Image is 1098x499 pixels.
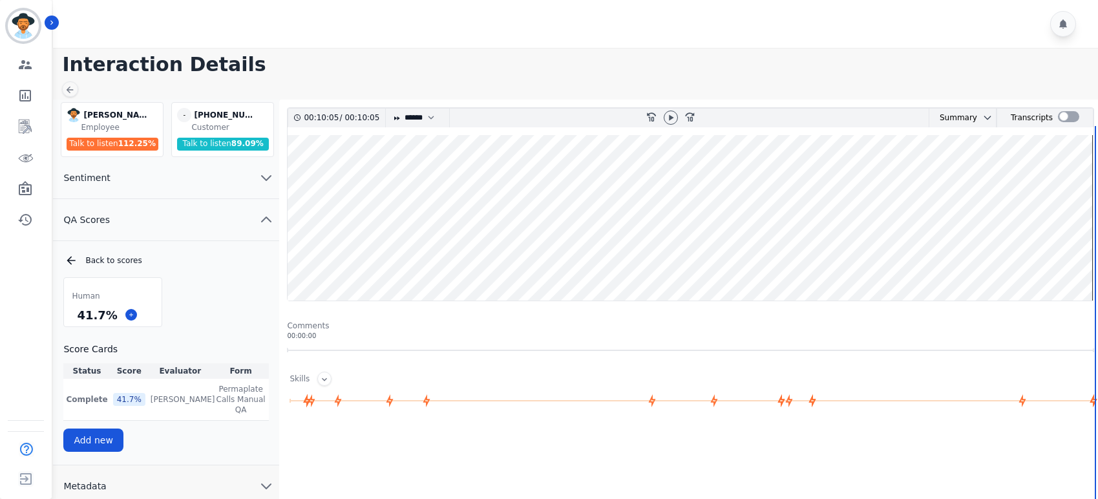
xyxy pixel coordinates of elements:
[191,122,271,133] div: Customer
[118,139,156,148] span: 112.25 %
[113,393,145,406] div: 41.7 %
[342,109,377,127] div: 00:10:05
[259,478,274,494] svg: chevron down
[151,394,215,405] p: [PERSON_NAME]
[213,363,269,379] th: Form
[982,112,993,123] svg: chevron down
[304,109,339,127] div: 00:10:05
[977,112,993,123] button: chevron down
[67,138,158,151] div: Talk to listen
[53,157,279,199] button: Sentiment chevron down
[8,10,39,41] img: Bordered avatar
[53,171,120,184] span: Sentiment
[53,199,279,241] button: QA Scores chevron up
[304,109,383,127] div: /
[177,108,191,122] span: -
[63,343,269,356] h3: Score Cards
[287,321,1094,331] div: Comments
[83,108,148,122] div: [PERSON_NAME]
[111,363,148,379] th: Score
[929,109,977,127] div: Summary
[259,212,274,228] svg: chevron up
[74,304,120,326] div: 41.7 %
[53,480,116,493] span: Metadata
[287,331,1094,341] div: 00:00:00
[148,363,213,379] th: Evaluator
[259,170,274,186] svg: chevron down
[72,291,100,301] span: Human
[215,384,267,415] span: Permaplate Calls Manual QA
[53,213,120,226] span: QA Scores
[65,254,269,267] div: Back to scores
[290,374,310,386] div: Skills
[81,122,160,133] div: Employee
[62,53,1098,76] h1: Interaction Details
[231,139,264,148] span: 89.09 %
[63,363,110,379] th: Status
[63,429,123,452] button: Add new
[177,138,269,151] div: Talk to listen
[194,108,259,122] div: [PHONE_NUMBER]
[66,394,107,405] p: Complete
[1011,109,1053,127] div: Transcripts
